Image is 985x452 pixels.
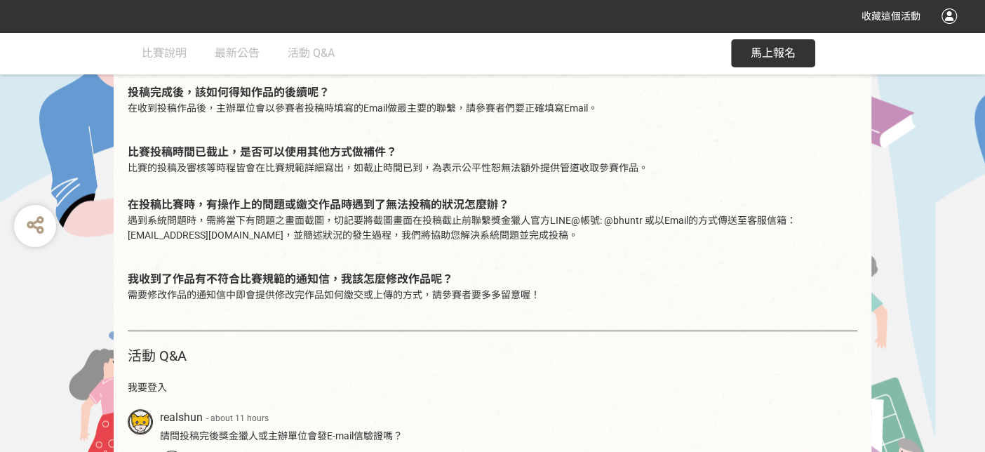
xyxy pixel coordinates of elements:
span: 馬上報名 [751,46,796,60]
a: 比賽說明 [142,32,187,74]
span: 活動 Q&A [288,46,335,60]
div: 比賽的投稿及審核等時程皆會在比賽規範詳細寫出，如截止時間已到，為表示公平性恕無法額外提供管道收取參賽作品。 [128,161,857,175]
a: 最新公告 [215,32,260,74]
div: 比賽投稿時間已截止，是否可以使用其他方式做補件？ [128,144,857,161]
p: 在收到投稿作品後，主辦單位會以參賽者投稿時填寫的Email做最主要的聯繫，請參賽者們要正確填寫Email。 [128,101,857,116]
div: 投稿完成後，該如何得知作品的後續呢？ [128,84,857,101]
span: 收藏這個活動 [862,11,920,22]
div: 在投稿比賽時，有操作上的問題或繳交作品時遇到了無法投稿的狀況怎麼辦？ [128,197,857,213]
span: 比賽說明 [142,46,187,60]
a: 活動 Q&A [288,32,335,74]
p: 遇到系統問題時，需將當下有問題之畫面截圖，切記要將截圖畫面在投稿截止前聯繫獎金獵人官方LINE@帳號: @bhuntr 或以Email的方式傳送至客服信箱：[EMAIL_ADDRESS][DOM... [128,213,857,243]
span: 活動 Q&A [128,347,187,364]
div: 請問投稿完後獎金獵人或主辦單位會發E-mail信驗證嗎？ [160,429,857,444]
span: 我要登入 [128,382,167,393]
div: 我收到了作品有不符合比賽規範的通知信，我該怎麼修改作品呢？ [128,271,857,288]
span: - about 11 hours [206,413,269,423]
button: 馬上報名 [731,39,815,67]
span: realshun [160,411,203,424]
p: 需要修改作品的通知信中即會提供修改完作品如何繳交或上傳的方式，請參賽者要多多留意喔！ [128,288,857,303]
span: 最新公告 [215,46,260,60]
